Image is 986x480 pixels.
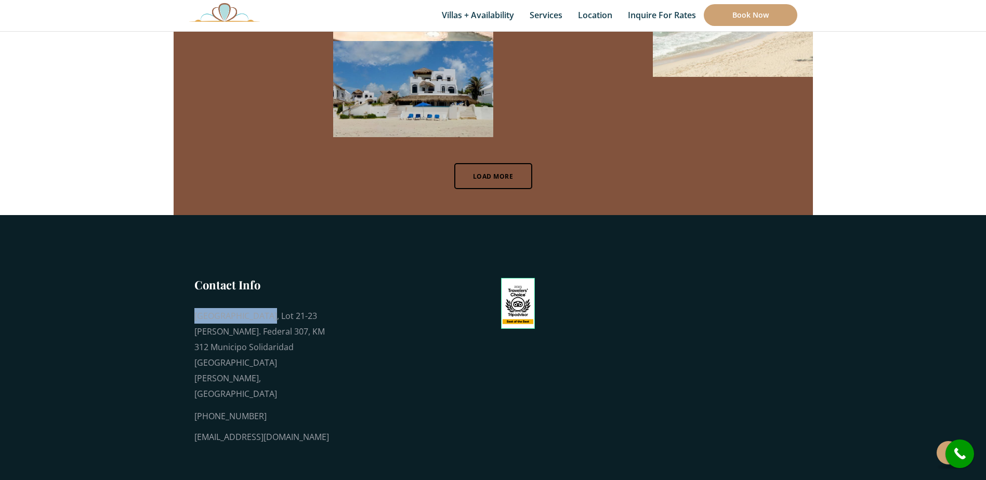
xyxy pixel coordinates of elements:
[704,4,797,26] a: Book Now
[189,3,260,22] img: Awesome Logo
[194,429,330,445] div: [EMAIL_ADDRESS][DOMAIN_NAME]
[194,308,330,402] div: [GEOGRAPHIC_DATA], Lot 21-23 [PERSON_NAME]. Federal 307, KM 312 Municipo Solidaridad [GEOGRAPHIC_...
[333,41,493,137] li: Social media post
[194,277,330,292] h3: Contact Info
[948,442,971,465] i: call
[454,163,532,189] a: Load More
[194,408,330,424] div: [PHONE_NUMBER]
[945,439,974,468] a: call
[501,278,535,329] img: Tripadvisor
[333,41,493,137] img: Photo from @haciendadelsecreto on Instagram on haciendadelsecreto at 5/14/23 at 2:54AM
